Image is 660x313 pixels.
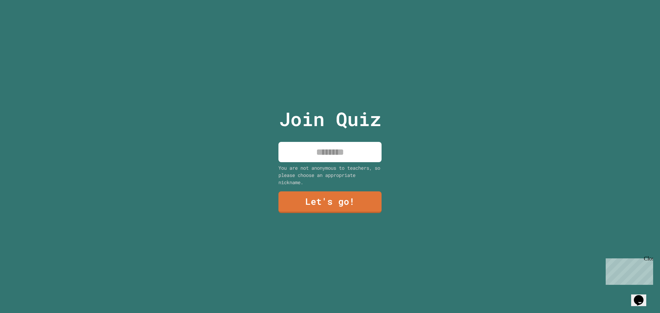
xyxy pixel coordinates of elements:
[278,191,382,213] a: Let's go!
[278,164,382,186] div: You are not anonymous to teachers, so please choose an appropriate nickname.
[3,3,47,44] div: Chat with us now!Close
[279,105,381,133] p: Join Quiz
[631,286,653,306] iframe: chat widget
[603,256,653,285] iframe: chat widget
